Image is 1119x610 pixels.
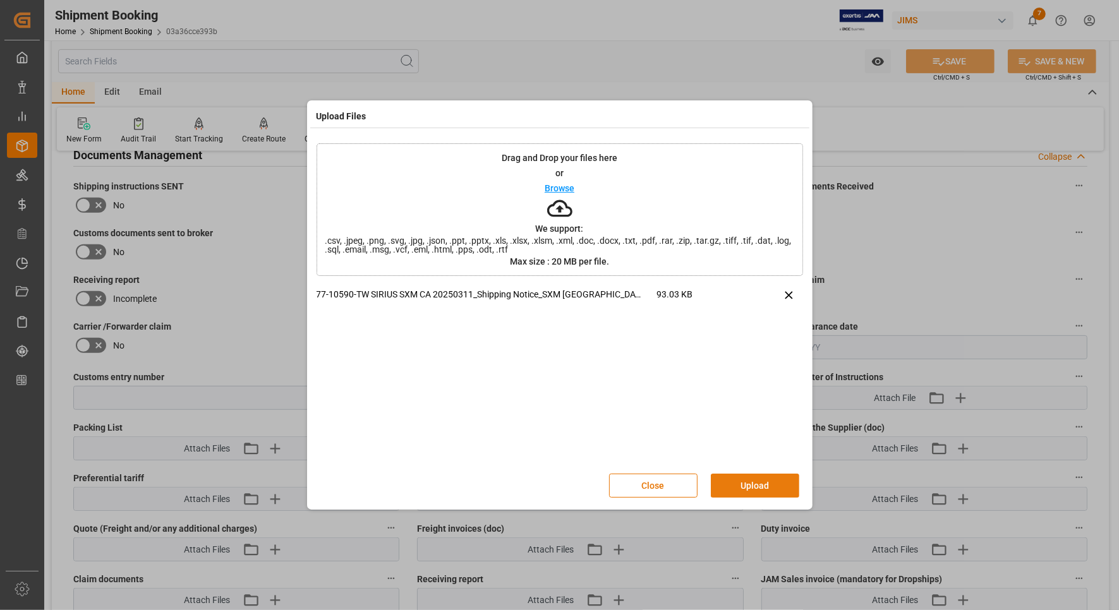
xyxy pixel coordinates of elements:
[317,110,366,123] h4: Upload Files
[609,474,698,498] button: Close
[502,153,617,162] p: Drag and Drop your files here
[317,288,657,301] p: 77-10590-TW SIRIUS SXM CA 20250311_Shipping Notice_SXM [GEOGRAPHIC_DATA]docx
[555,169,564,177] p: or
[317,236,802,254] span: .csv, .jpeg, .png, .svg, .jpg, .json, .ppt, .pptx, .xls, .xlsx, .xlsm, .xml, .doc, .docx, .txt, ....
[657,288,743,310] span: 93.03 KB
[536,224,584,233] p: We support:
[317,143,803,276] div: Drag and Drop your files hereorBrowseWe support:.csv, .jpeg, .png, .svg, .jpg, .json, .ppt, .pptx...
[545,184,574,193] p: Browse
[711,474,799,498] button: Upload
[510,257,609,266] p: Max size : 20 MB per file.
